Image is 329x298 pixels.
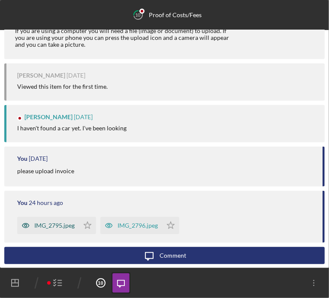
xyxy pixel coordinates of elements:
[160,247,187,264] div: Comment
[4,247,325,264] button: Comment
[29,155,48,162] time: 2025-09-10 15:59
[17,217,96,234] button: IMG_2795.jpeg
[66,72,85,79] time: 2025-02-10 18:49
[98,280,103,286] tspan: 10
[17,83,108,90] div: Viewed this item for the first time.
[74,114,93,120] time: 2025-02-10 18:57
[17,166,74,176] p: please upload invoice
[29,199,63,206] time: 2025-09-15 15:54
[136,12,141,18] tspan: 10
[34,222,75,229] div: IMG_2795.jpeg
[17,199,27,206] div: You
[149,12,202,18] div: Proof of Costs/Fees
[17,72,65,79] div: [PERSON_NAME]
[100,217,179,234] button: IMG_2796.jpeg
[24,114,72,120] div: [PERSON_NAME]
[17,125,127,132] div: I haven't found a car yet. I've been looking
[118,222,158,229] div: IMG_2796.jpeg
[17,155,27,162] div: You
